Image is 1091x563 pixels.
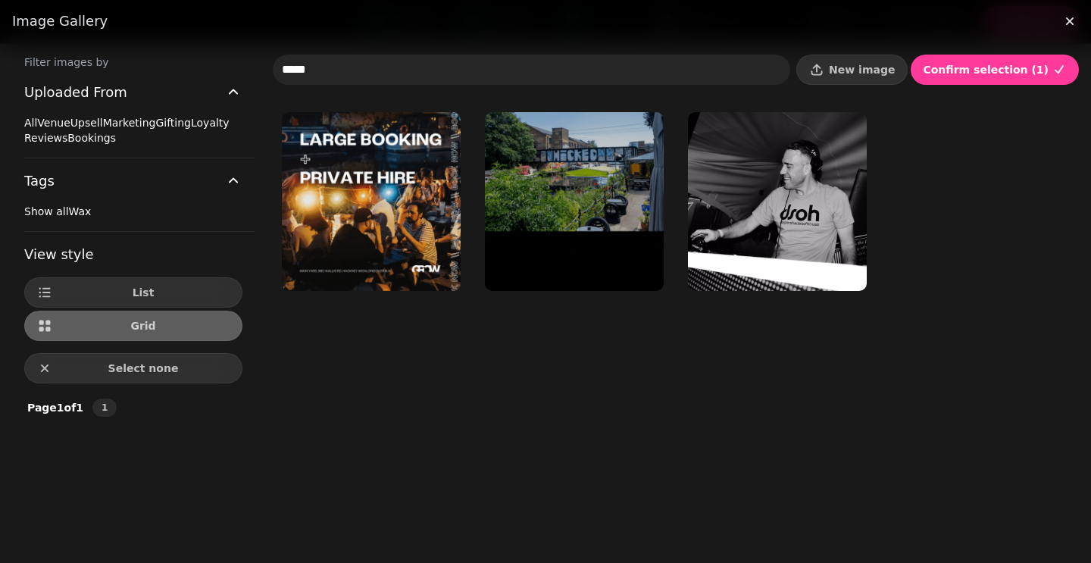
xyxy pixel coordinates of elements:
[57,287,230,298] span: List
[57,321,230,331] span: Grid
[37,117,70,129] span: Venue
[24,158,242,204] button: Tags
[24,277,242,308] button: List
[57,363,230,374] span: Select none
[98,403,111,412] span: 1
[21,400,89,415] p: Page 1 of 1
[923,64,1049,75] span: Confirm selection ( 1 )
[103,117,156,129] span: Marketing
[191,117,230,129] span: Loyalty
[92,399,117,417] button: 1
[12,55,255,70] label: Filter images by
[24,70,242,115] button: Uploaded From
[69,205,92,217] span: Wax
[485,112,664,291] img: Large Bookings.gif
[911,55,1079,85] button: Confirm selection (1)
[24,115,242,158] div: Uploaded From
[24,353,242,383] button: Select none
[24,311,242,341] button: Grid
[688,112,867,291] img: Lars_ABE_Trancemicsoul_2019_7GqabVxU.jpg-large.jpg
[829,64,895,75] span: New image
[155,117,191,129] span: Gifting
[24,132,67,144] span: Reviews
[24,117,37,129] span: All
[67,132,116,144] span: Bookings
[24,244,242,265] h3: View style
[24,205,69,217] span: Show all
[92,399,117,417] nav: Pagination
[70,117,103,129] span: Upsell
[24,204,242,231] div: Tags
[796,55,908,85] button: New image
[282,112,461,291] img: Large Bookings Compressed.gif
[12,12,1079,30] h3: Image gallery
